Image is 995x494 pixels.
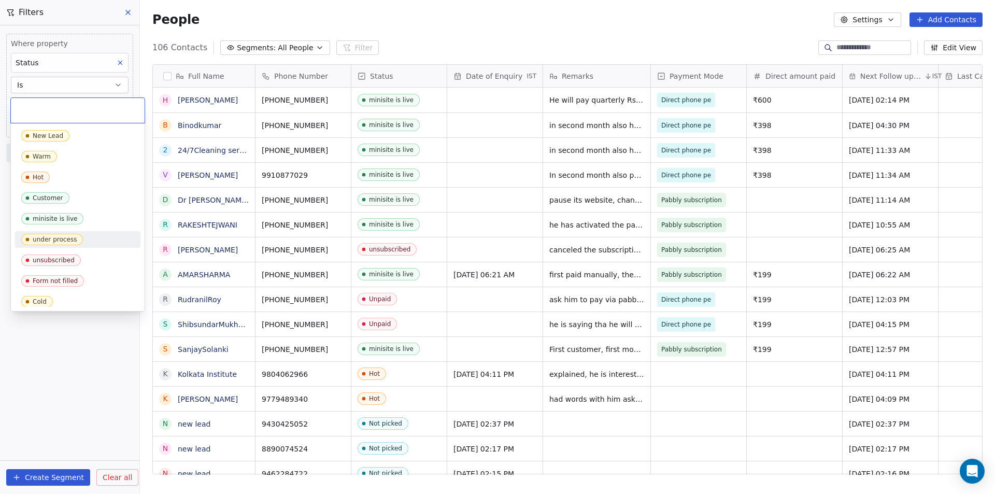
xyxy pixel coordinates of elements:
[33,215,77,222] div: minisite is live
[33,298,47,305] div: Cold
[33,236,77,243] div: under process
[33,174,44,181] div: Hot
[33,194,63,202] div: Customer
[33,257,75,264] div: unsubscribed
[33,277,78,285] div: Form not filled
[15,128,140,476] div: Suggestions
[33,132,63,139] div: New Lead
[33,153,51,160] div: Warm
